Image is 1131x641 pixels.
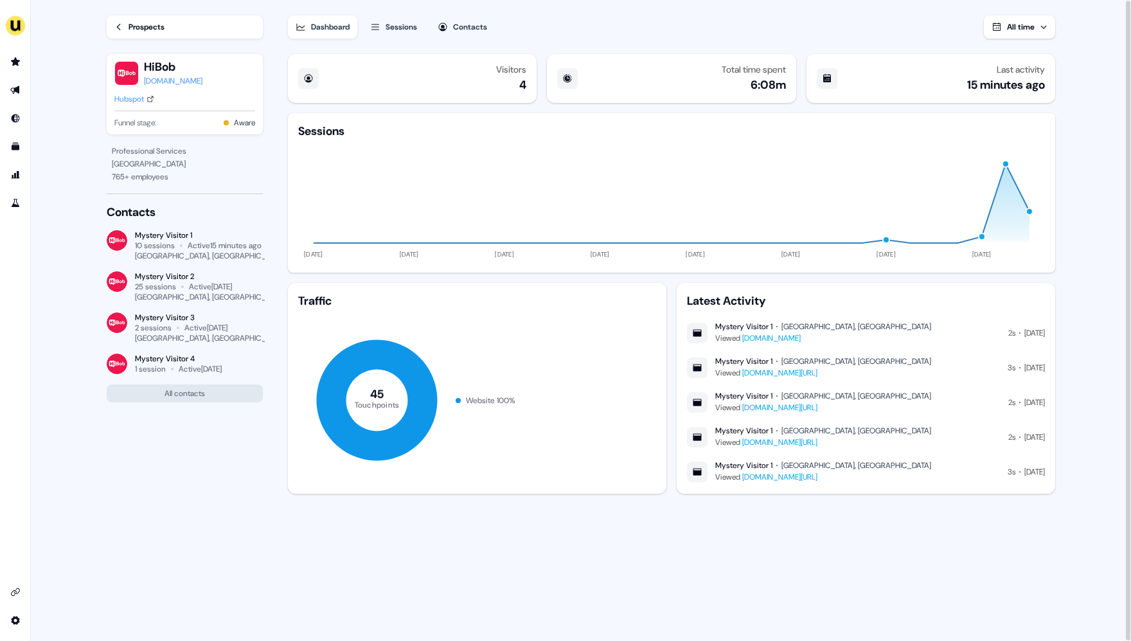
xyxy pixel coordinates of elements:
div: [DATE] [1024,431,1045,444]
a: [DOMAIN_NAME][URL] [742,368,817,378]
div: Mystery Visitor 4 [135,354,222,364]
div: Viewed [715,366,931,379]
div: Latest Activity [687,293,1045,309]
tspan: [DATE] [686,250,705,258]
a: [DOMAIN_NAME] [742,333,801,343]
a: Hubspot [114,93,154,105]
div: Contacts [453,21,487,33]
tspan: [DATE] [972,250,992,258]
div: Mystery Visitor 1 [715,426,772,436]
div: Professional Services [112,145,258,158]
a: Go to Inbound [5,108,26,129]
tspan: 45 [370,386,384,402]
div: 2s [1008,327,1015,339]
div: Visitors [496,64,526,75]
div: Sessions [298,123,344,139]
tspan: [DATE] [495,250,514,258]
div: Mystery Visitor 1 [135,230,263,240]
div: 3s [1008,465,1015,478]
div: Active [DATE] [184,323,227,333]
div: Website 100 % [466,394,515,407]
div: 2 sessions [135,323,172,333]
div: Last activity [997,64,1045,75]
div: Viewed [715,401,931,414]
div: Contacts [107,204,263,220]
button: All time [984,15,1055,39]
div: Sessions [386,21,417,33]
div: 6:08m [751,77,786,93]
a: Prospects [107,15,263,39]
div: Dashboard [311,21,350,33]
div: Active [DATE] [179,364,222,374]
a: [DOMAIN_NAME][URL] [742,402,817,413]
div: Viewed [715,471,931,483]
div: [GEOGRAPHIC_DATA], [GEOGRAPHIC_DATA] [135,292,286,302]
div: Mystery Visitor 2 [135,271,263,282]
a: [DOMAIN_NAME][URL] [742,437,817,447]
div: [GEOGRAPHIC_DATA], [GEOGRAPHIC_DATA] [781,356,931,366]
a: Go to experiments [5,193,26,213]
div: [DATE] [1024,361,1045,374]
div: [DATE] [1024,327,1045,339]
div: 765 + employees [112,170,258,183]
div: [GEOGRAPHIC_DATA] [112,158,258,170]
a: [DOMAIN_NAME][URL] [742,472,817,482]
a: Go to outbound experience [5,80,26,100]
tspan: [DATE] [400,250,419,258]
div: Active 15 minutes ago [188,240,262,251]
div: Mystery Visitor 3 [135,312,263,323]
div: 4 [519,77,526,93]
div: 10 sessions [135,240,175,251]
button: Aware [234,116,255,129]
div: [GEOGRAPHIC_DATA], [GEOGRAPHIC_DATA] [135,251,286,261]
tspan: [DATE] [591,250,610,258]
div: Viewed [715,332,931,345]
button: All contacts [107,384,263,402]
div: [GEOGRAPHIC_DATA], [GEOGRAPHIC_DATA] [781,460,931,471]
tspan: [DATE] [781,250,801,258]
div: Mystery Visitor 1 [715,321,772,332]
button: Dashboard [288,15,357,39]
div: 1 session [135,364,166,374]
div: Active [DATE] [189,282,232,292]
div: 15 minutes ago [967,77,1045,93]
div: [DATE] [1024,465,1045,478]
button: HiBob [144,59,202,75]
button: Sessions [362,15,425,39]
div: Hubspot [114,93,144,105]
div: [GEOGRAPHIC_DATA], [GEOGRAPHIC_DATA] [781,391,931,401]
a: Go to attribution [5,165,26,185]
div: 2s [1008,396,1015,409]
div: 2s [1008,431,1015,444]
tspan: Touchpoints [355,399,400,410]
div: Mystery Visitor 1 [715,391,772,401]
div: [DATE] [1024,396,1045,409]
span: All time [1007,22,1035,32]
a: [DOMAIN_NAME] [144,75,202,87]
div: Traffic [298,293,656,309]
div: [GEOGRAPHIC_DATA], [GEOGRAPHIC_DATA] [781,321,931,332]
div: 25 sessions [135,282,176,292]
span: Funnel stage: [114,116,156,129]
a: Go to integrations [5,610,26,631]
div: 3s [1008,361,1015,374]
a: Go to prospects [5,51,26,72]
div: Total time spent [722,64,786,75]
tspan: [DATE] [877,250,896,258]
div: Mystery Visitor 1 [715,356,772,366]
a: Go to templates [5,136,26,157]
div: Viewed [715,436,931,449]
div: Mystery Visitor 1 [715,460,772,471]
div: [GEOGRAPHIC_DATA], [GEOGRAPHIC_DATA] [781,426,931,436]
div: [GEOGRAPHIC_DATA], [GEOGRAPHIC_DATA] [135,333,286,343]
button: Contacts [430,15,495,39]
div: Prospects [129,21,165,33]
a: Go to integrations [5,582,26,602]
tspan: [DATE] [304,250,323,258]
